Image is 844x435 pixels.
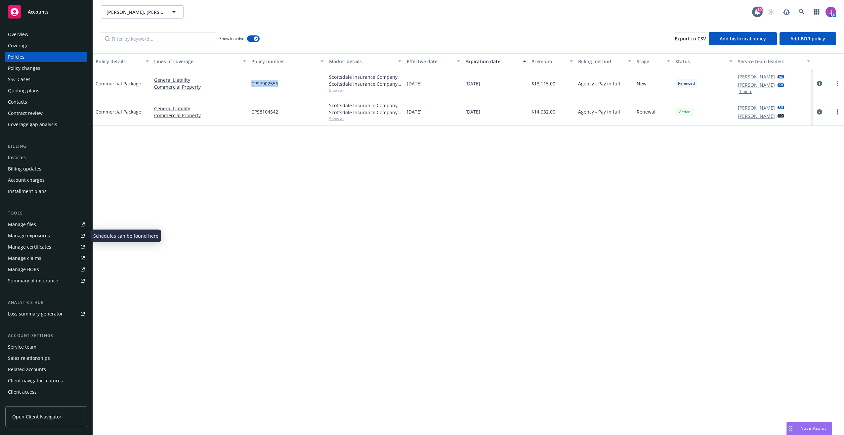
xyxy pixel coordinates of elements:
[5,264,87,275] a: Manage BORs
[8,275,58,286] div: Summary of insurance
[8,164,41,174] div: Billing updates
[825,7,836,17] img: photo
[5,353,87,363] a: Sales relationships
[5,29,87,40] a: Overview
[151,53,249,69] button: Lines of coverage
[5,143,87,150] div: Billing
[8,108,43,119] div: Contract review
[5,375,87,386] a: Client navigator features
[96,109,141,115] a: Commercial Package
[816,108,823,116] a: circleInformation
[465,80,480,87] span: [DATE]
[8,152,26,163] div: Invoices
[8,29,28,40] div: Overview
[578,80,620,87] span: Agency - Pay in full
[735,53,813,69] button: Service team leaders
[795,5,808,19] a: Search
[529,53,575,69] button: Premium
[8,342,36,352] div: Service team
[816,79,823,87] a: circleInformation
[637,108,655,115] span: Renewal
[407,80,422,87] span: [DATE]
[780,32,836,45] button: Add BOR policy
[780,5,793,19] a: Report a Bug
[675,35,706,42] span: Export to CSV
[765,5,778,19] a: Start snowing
[465,108,480,115] span: [DATE]
[5,40,87,51] a: Coverage
[407,58,453,65] div: Effective date
[637,58,663,65] div: Stage
[329,58,394,65] div: Market details
[8,309,63,319] div: Loss summary generator
[326,53,404,69] button: Market details
[101,32,215,45] input: Filter by keyword...
[5,387,87,397] a: Client access
[8,375,63,386] div: Client navigator features
[8,63,40,73] div: Policy changes
[5,63,87,73] a: Policy changes
[5,309,87,319] a: Loss summary generator
[5,97,87,107] a: Contacts
[800,425,826,431] span: Nova Assist
[251,58,316,65] div: Policy number
[790,35,825,42] span: Add BOR policy
[5,186,87,197] a: Installment plans
[28,9,49,15] span: Accounts
[5,299,87,306] div: Analytics hub
[8,119,57,130] div: Coverage gap analysis
[833,108,841,116] a: more
[673,53,735,69] button: Status
[833,79,841,87] a: more
[5,275,87,286] a: Summary of insurance
[8,353,50,363] div: Sales relationships
[531,108,555,115] span: $14,032.00
[678,80,695,86] span: Renewed
[5,230,87,241] span: Manage exposures
[578,58,624,65] div: Billing method
[5,342,87,352] a: Service team
[787,422,795,435] div: Drag to move
[8,253,41,264] div: Manage claims
[154,83,246,90] a: Commercial Property
[249,53,326,69] button: Policy number
[5,52,87,62] a: Policies
[786,422,832,435] button: Nova Assist
[575,53,634,69] button: Billing method
[5,364,87,375] a: Related accounts
[8,74,30,85] div: SSC Cases
[8,387,37,397] div: Client access
[5,219,87,230] a: Manage files
[738,81,775,88] a: [PERSON_NAME]
[219,36,244,41] span: Show inactive
[757,7,763,13] div: 30
[106,9,164,16] span: [PERSON_NAME], [PERSON_NAME], [PERSON_NAME], [PERSON_NAME]; Jurupa Avenue Properties, LLC
[5,152,87,163] a: Invoices
[404,53,463,69] button: Effective date
[5,3,87,21] a: Accounts
[251,80,278,87] span: CPS7902556
[675,32,706,45] button: Export to CSV
[5,85,87,96] a: Quoting plans
[329,116,401,121] span: Show all
[709,32,777,45] button: Add historical policy
[5,253,87,264] a: Manage claims
[5,164,87,174] a: Billing updates
[8,52,24,62] div: Policies
[154,105,246,112] a: General Liability
[738,113,775,120] a: [PERSON_NAME]
[8,186,47,197] div: Installment plans
[720,35,766,42] span: Add historical policy
[8,230,50,241] div: Manage exposures
[8,40,28,51] div: Coverage
[93,53,151,69] button: Policy details
[675,58,725,65] div: Status
[738,104,775,111] a: [PERSON_NAME]
[8,219,36,230] div: Manage files
[5,210,87,217] div: Tools
[329,87,401,93] span: Show all
[465,58,519,65] div: Expiration date
[12,413,62,420] span: Open Client Navigator
[154,58,239,65] div: Lines of coverage
[8,175,45,185] div: Account charges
